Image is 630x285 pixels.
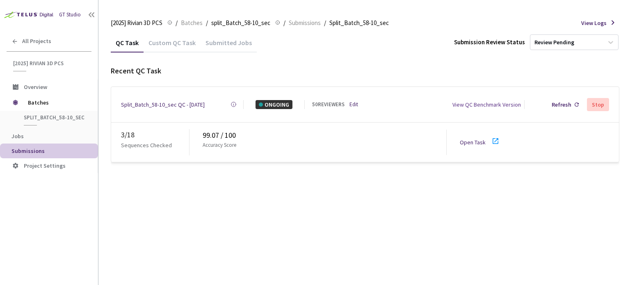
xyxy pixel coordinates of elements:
p: Accuracy Score [203,141,236,149]
li: / [324,18,326,28]
div: QC Task [111,39,144,52]
div: View QC Benchmark Version [452,100,521,109]
span: Submissions [11,147,45,155]
div: Custom QC Task [144,39,201,52]
span: All Projects [22,38,51,45]
div: 50 REVIEWERS [312,100,345,109]
span: [2025] Rivian 3D PCS [13,60,87,67]
div: Submitted Jobs [201,39,257,52]
a: Submissions [287,18,322,27]
div: Refresh [552,100,571,109]
a: Edit [349,100,358,109]
span: View Logs [581,18,607,27]
div: GT Studio [59,11,81,19]
a: Open Task [460,139,486,146]
li: / [176,18,178,28]
div: ONGOING [256,100,292,109]
span: Jobs [11,132,24,140]
div: 99.07 / 100 [203,130,446,141]
span: Project Settings [24,162,66,169]
div: Stop [592,101,604,108]
span: Submissions [289,18,321,28]
div: Review Pending [534,39,574,46]
span: Batches [28,94,84,111]
span: Split_Batch_58-10_sec [329,18,389,28]
div: Recent QC Task [111,65,619,77]
span: Overview [24,83,47,91]
li: / [206,18,208,28]
span: [2025] Rivian 3D PCS [111,18,162,28]
li: / [283,18,285,28]
p: Sequences Checked [121,141,172,150]
span: Batches [181,18,203,28]
a: Batches [179,18,204,27]
div: 3 / 18 [121,129,189,141]
div: Submission Review Status [454,37,525,47]
a: Split_Batch_58-10_sec QC - [DATE] [121,100,205,109]
span: split_Batch_58-10_sec [24,114,84,121]
span: split_Batch_58-10_sec [211,18,270,28]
